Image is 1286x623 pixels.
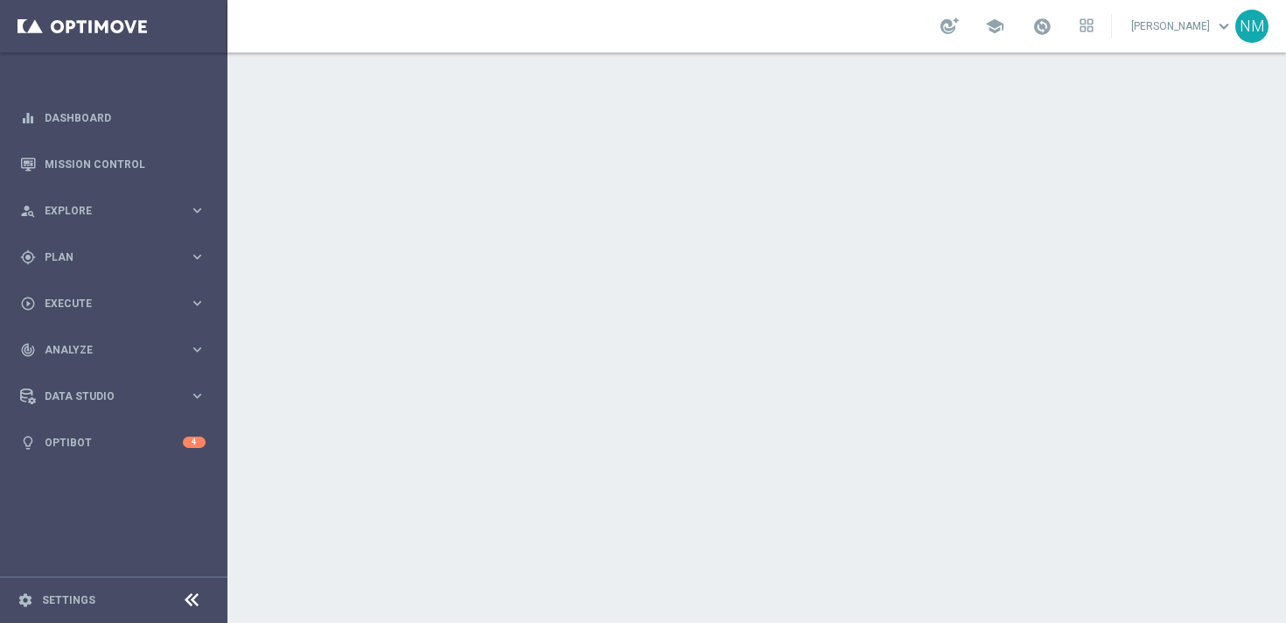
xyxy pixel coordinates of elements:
span: keyboard_arrow_down [1214,17,1234,36]
div: Analyze [20,342,189,358]
i: keyboard_arrow_right [189,341,206,358]
div: 4 [183,437,206,448]
button: person_search Explore keyboard_arrow_right [19,204,206,218]
div: Execute [20,296,189,311]
button: track_changes Analyze keyboard_arrow_right [19,343,206,357]
button: lightbulb Optibot 4 [19,436,206,450]
i: keyboard_arrow_right [189,202,206,219]
i: keyboard_arrow_right [189,295,206,311]
div: Optibot [20,419,206,465]
div: Data Studio [20,388,189,404]
i: person_search [20,203,36,219]
span: Explore [45,206,189,216]
a: [PERSON_NAME]keyboard_arrow_down [1129,13,1235,39]
i: lightbulb [20,435,36,451]
span: Plan [45,252,189,262]
span: Analyze [45,345,189,355]
div: Mission Control [20,141,206,187]
button: Mission Control [19,157,206,171]
i: equalizer [20,110,36,126]
i: play_circle_outline [20,296,36,311]
div: Dashboard [20,94,206,141]
button: equalizer Dashboard [19,111,206,125]
a: Optibot [45,419,183,465]
i: settings [17,592,33,608]
i: keyboard_arrow_right [189,388,206,404]
div: Explore [20,203,189,219]
span: Data Studio [45,391,189,402]
div: NM [1235,10,1269,43]
i: keyboard_arrow_right [189,248,206,265]
a: Mission Control [45,141,206,187]
span: Execute [45,298,189,309]
a: Settings [42,595,95,605]
div: Plan [20,249,189,265]
button: Data Studio keyboard_arrow_right [19,389,206,403]
button: gps_fixed Plan keyboard_arrow_right [19,250,206,264]
span: school [985,17,1004,36]
i: gps_fixed [20,249,36,265]
button: play_circle_outline Execute keyboard_arrow_right [19,297,206,311]
a: Dashboard [45,94,206,141]
i: track_changes [20,342,36,358]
